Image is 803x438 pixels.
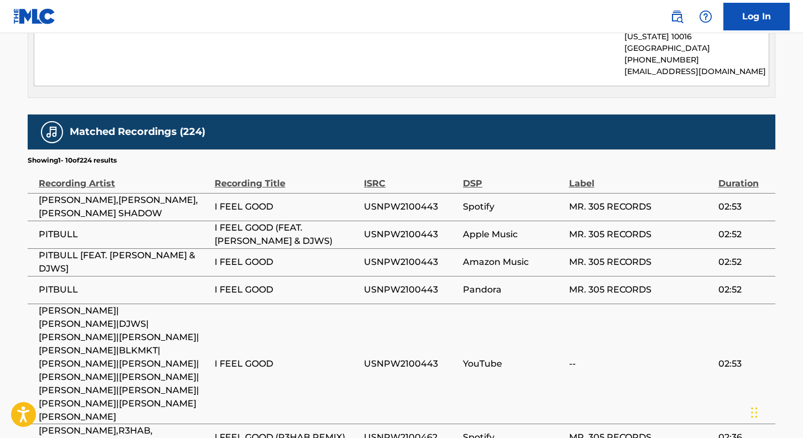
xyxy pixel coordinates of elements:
span: PITBULL [39,283,209,296]
p: Showing 1 - 10 of 224 results [28,155,117,165]
div: Label [569,165,713,190]
span: I FEEL GOOD (FEAT. [PERSON_NAME] & DJWS) [215,221,358,248]
span: PITBULL [FEAT. [PERSON_NAME] & DJWS] [39,249,209,275]
div: Duration [718,165,770,190]
span: I FEEL GOOD [215,255,358,269]
span: MR. 305 RECORDS [569,255,713,269]
span: USNPW2100443 [364,357,457,371]
div: Help [695,6,717,28]
span: USNPW2100443 [364,228,457,241]
div: DSP [463,165,563,190]
p: [GEOGRAPHIC_DATA] [624,43,769,54]
span: MR. 305 RECORDS [569,283,713,296]
a: Log In [723,3,790,30]
iframe: Chat Widget [748,385,803,438]
span: YouTube [463,357,563,371]
span: MR. 305 RECORDS [569,228,713,241]
span: I FEEL GOOD [215,200,358,213]
span: 02:52 [718,255,770,269]
span: 02:52 [718,228,770,241]
div: Recording Title [215,165,358,190]
h5: Matched Recordings (224) [70,126,205,138]
span: Apple Music [463,228,563,241]
span: [PERSON_NAME]|[PERSON_NAME]|DJWS|[PERSON_NAME]|[PERSON_NAME]|[PERSON_NAME]|BLKMKT|[PERSON_NAME]|[... [39,304,209,424]
div: ISRC [364,165,457,190]
div: Drag [751,396,758,429]
span: I FEEL GOOD [215,283,358,296]
span: Amazon Music [463,255,563,269]
img: help [699,10,712,23]
p: [EMAIL_ADDRESS][DOMAIN_NAME] [624,66,769,77]
span: 02:53 [718,357,770,371]
span: PITBULL [39,228,209,241]
span: -- [569,357,713,371]
p: [PHONE_NUMBER] [624,54,769,66]
span: USNPW2100443 [364,255,457,269]
div: Recording Artist [39,165,209,190]
span: [PERSON_NAME],[PERSON_NAME],[PERSON_NAME] SHADOW [39,194,209,220]
img: MLC Logo [13,8,56,24]
img: Matched Recordings [45,126,59,139]
span: I FEEL GOOD [215,357,358,371]
span: USNPW2100443 [364,283,457,296]
span: USNPW2100443 [364,200,457,213]
span: Spotify [463,200,563,213]
span: 02:53 [718,200,770,213]
span: MR. 305 RECORDS [569,200,713,213]
a: Public Search [666,6,688,28]
img: search [670,10,684,23]
span: 02:52 [718,283,770,296]
span: Pandora [463,283,563,296]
